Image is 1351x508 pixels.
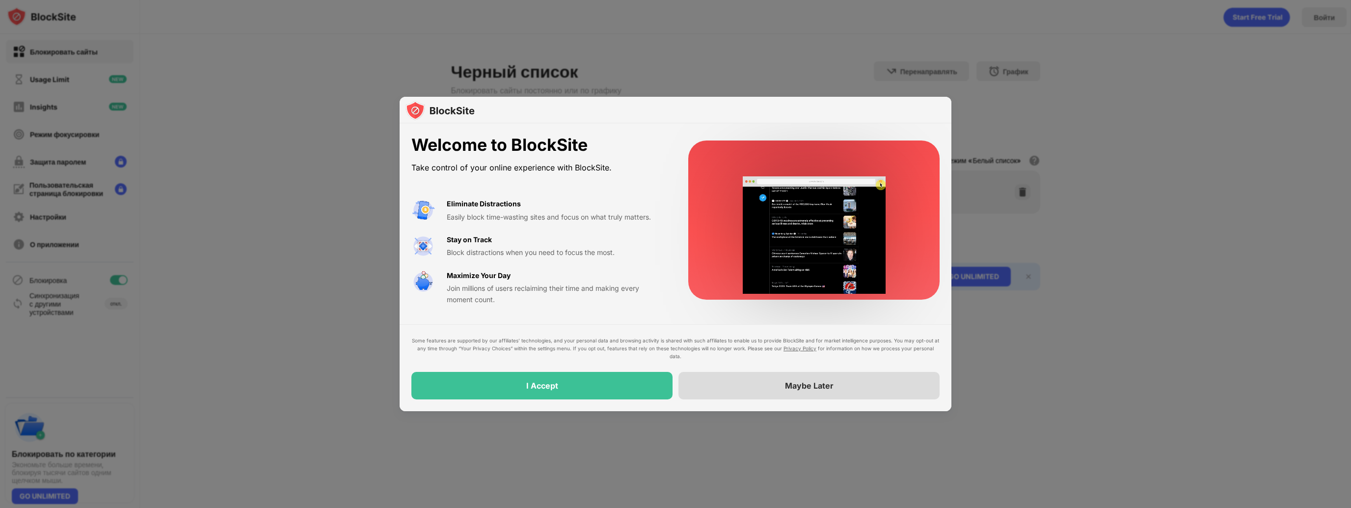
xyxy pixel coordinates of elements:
[526,381,558,391] div: I Accept
[447,283,665,305] div: Join millions of users reclaiming their time and making every moment count.
[411,337,940,360] div: Some features are supported by our affiliates’ technologies, and your personal data and browsing ...
[447,212,665,223] div: Easily block time-wasting sites and focus on what truly matters.
[411,198,435,222] img: value-avoid-distractions.svg
[447,247,665,258] div: Block distractions when you need to focus the most.
[405,101,475,120] img: logo-blocksite.svg
[411,270,435,294] img: value-safe-time.svg
[411,234,435,258] img: value-focus.svg
[411,161,665,175] div: Take control of your online experience with BlockSite.
[411,135,665,155] div: Welcome to BlockSite
[785,381,834,391] div: Maybe Later
[447,270,511,281] div: Maximize Your Day
[784,345,816,351] a: Privacy Policy
[447,198,521,209] div: Eliminate Distractions
[447,234,492,245] div: Stay on Track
